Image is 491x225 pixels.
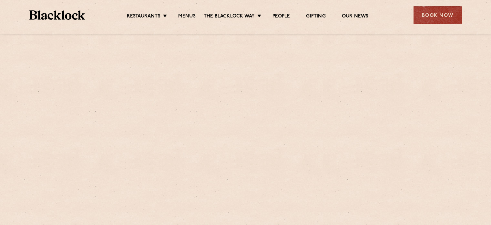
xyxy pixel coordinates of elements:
a: The Blacklock Way [204,13,255,20]
a: Our News [342,13,369,20]
a: Gifting [306,13,325,20]
a: Restaurants [127,13,160,20]
img: BL_Textured_Logo-footer-cropped.svg [29,10,85,20]
a: Menus [178,13,196,20]
div: Book Now [414,6,462,24]
a: People [272,13,290,20]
